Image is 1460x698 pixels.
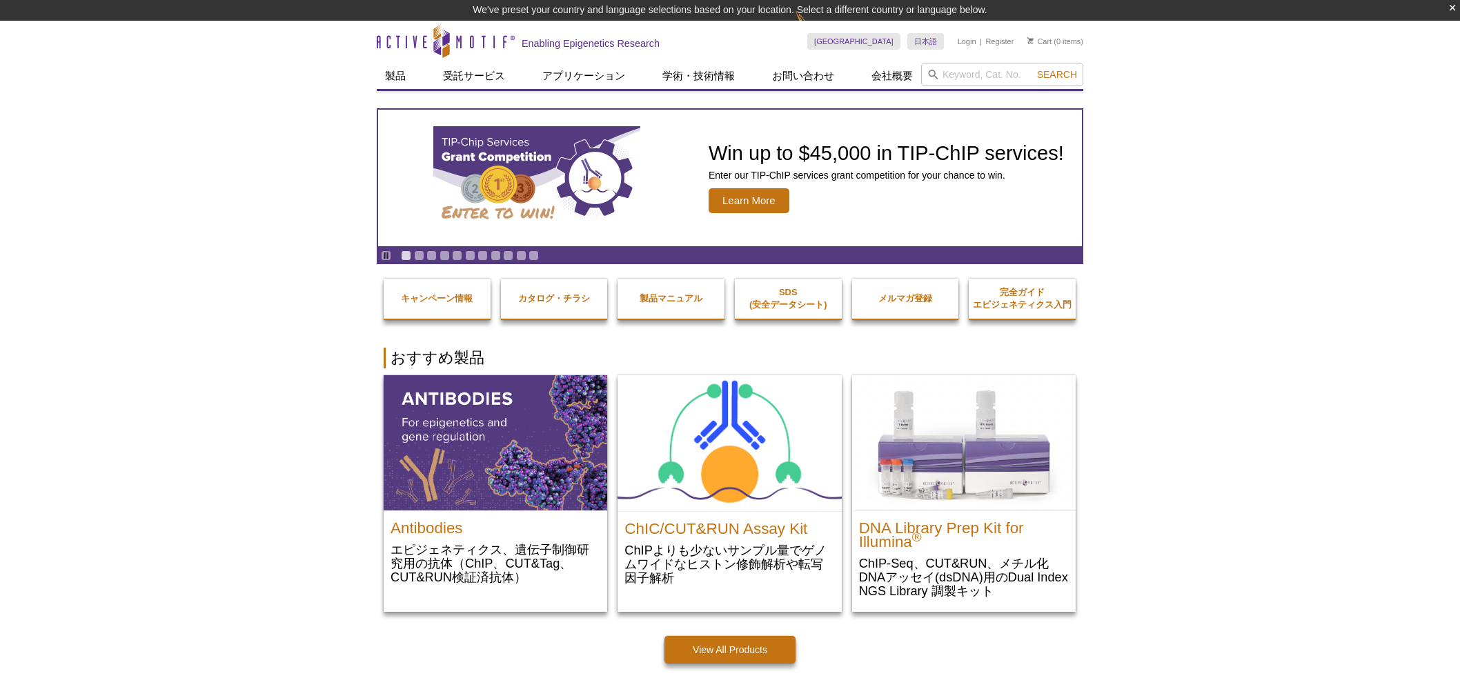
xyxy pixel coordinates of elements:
[969,272,1076,325] a: 完全ガイドエピジェネティクス入門
[452,250,462,261] a: Go to slide 5
[1027,37,1034,44] img: Your Cart
[384,348,1076,368] h2: おすすめ製品
[501,279,608,319] a: カタログ・チラシ
[624,515,834,536] h2: ChIC/CUT&RUN Assay Kit
[433,126,640,230] img: TIP-ChIP Services Grant Competition
[1033,68,1081,81] button: Search
[1027,33,1083,50] li: (0 items)
[384,375,607,510] img: All Antibodies
[980,33,982,50] li: |
[958,37,976,46] a: Login
[709,188,789,213] span: Learn More
[618,279,724,319] a: 製品マニュアル
[440,250,450,261] a: Go to slide 4
[863,63,921,89] a: 会社概要
[640,293,702,303] strong: 製品マニュアル
[518,293,590,303] strong: カタログ・チラシ
[749,287,827,310] strong: SDS (安全データシート)
[807,33,900,50] a: [GEOGRAPHIC_DATA]
[912,530,922,544] sup: ®
[859,515,1069,549] h2: DNA Library Prep Kit for Illumina
[709,143,1064,163] h2: Win up to $45,000 in TIP-ChIP services!
[384,279,491,319] a: キャンペーン情報
[391,515,600,535] h2: Antibodies
[859,556,1069,598] p: ChIP-Seq、CUT&RUN、メチル化DNAアッセイ(dsDNA)用のDual Index NGS Library 調製キット
[426,250,437,261] a: Go to slide 3
[491,250,501,261] a: Go to slide 8
[534,63,633,89] a: アプリケーション
[654,63,743,89] a: 学術・技術情報
[414,250,424,261] a: Go to slide 2
[709,169,1064,181] p: Enter our TIP-ChIP services grant competition for your chance to win.
[378,110,1082,246] article: TIP-ChIP Services Grant Competition
[618,375,841,599] a: ChIC/CUT&RUN Assay Kit ChIC/CUT&RUN Assay Kit ChIPよりも少ないサンプル量でゲノムワイドなヒストン修飾解析や転写因子解析
[401,293,473,303] strong: キャンペーン情報
[401,250,411,261] a: Go to slide 1
[973,287,1072,310] strong: 完全ガイド エピジェネティクス入門
[852,375,1076,510] img: DNA Library Prep Kit for Illumina
[477,250,488,261] a: Go to slide 7
[378,110,1082,246] a: TIP-ChIP Services Grant Competition Win up to $45,000 in TIP-ChIP services! Enter our TIP-ChIP se...
[618,375,841,511] img: ChIC/CUT&RUN Assay Kit
[764,63,842,89] a: お問い合わせ
[624,543,834,585] p: ChIPよりも少ないサンプル量でゲノムワイドなヒストン修飾解析や転写因子解析
[377,63,414,89] a: 製品
[796,10,832,43] img: Change Here
[664,636,796,664] a: View All Products
[852,279,959,319] a: メルマガ登録
[435,63,513,89] a: 受託サービス
[907,33,944,50] a: 日本語
[985,37,1014,46] a: Register
[384,375,607,598] a: All Antibodies Antibodies エピジェネティクス、遺伝子制御研究用の抗体（ChIP、CUT&Tag、CUT&RUN検証済抗体）
[516,250,526,261] a: Go to slide 10
[381,250,391,261] a: Toggle autoplay
[391,542,600,584] p: エピジェネティクス、遺伝子制御研究用の抗体（ChIP、CUT&Tag、CUT&RUN検証済抗体）
[529,250,539,261] a: Go to slide 11
[1027,37,1052,46] a: Cart
[1037,69,1077,80] span: Search
[921,63,1083,86] input: Keyword, Cat. No.
[503,250,513,261] a: Go to slide 9
[465,250,475,261] a: Go to slide 6
[878,293,932,303] strong: メルマガ登録
[852,375,1076,612] a: DNA Library Prep Kit for Illumina DNA Library Prep Kit for Illumina® ChIP-Seq、CUT&RUN、メチル化DNAアッセイ...
[522,37,660,50] h2: Enabling Epigenetics Research
[735,272,842,325] a: SDS(安全データシート)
